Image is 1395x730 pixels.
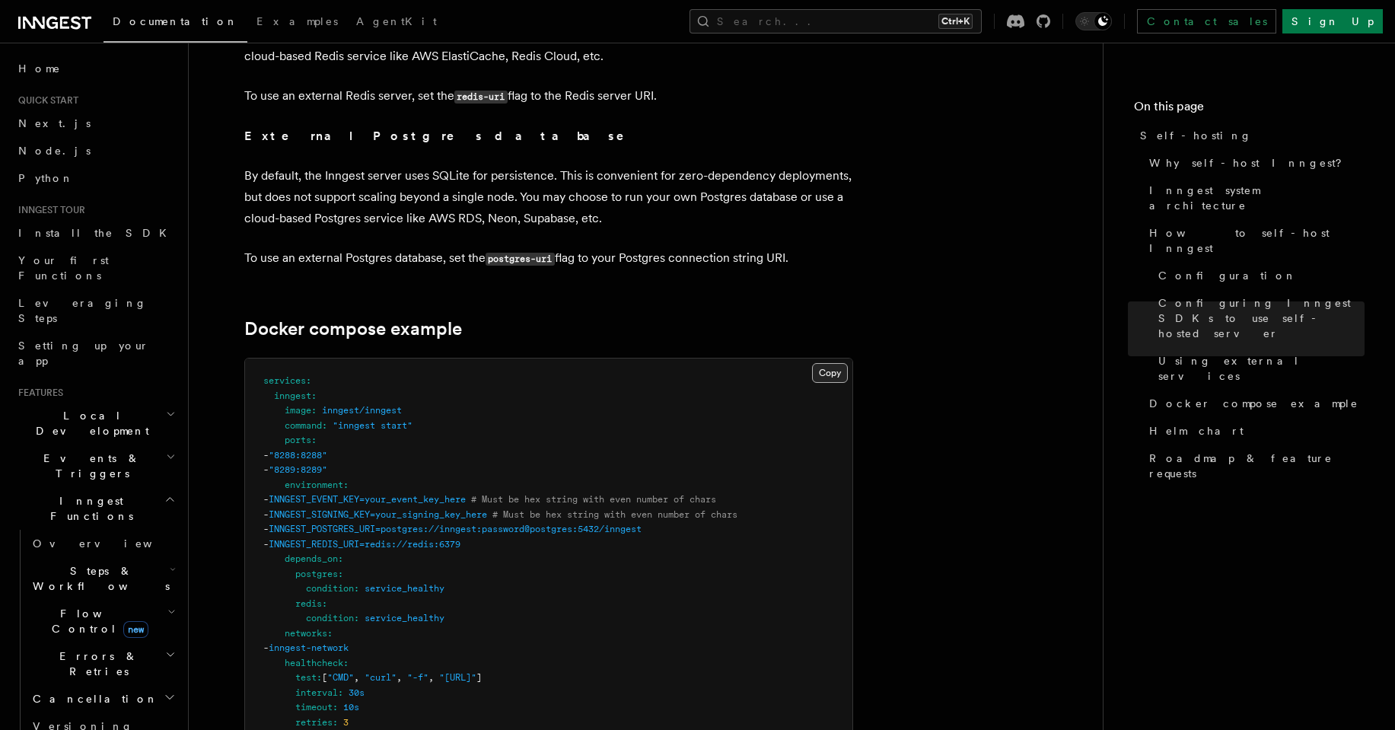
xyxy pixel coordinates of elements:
[492,509,737,520] span: # Must be hex string with even number of chars
[327,672,354,683] span: "CMD"
[1134,122,1365,149] a: Self-hosting
[306,375,311,386] span: :
[244,247,853,269] p: To use an external Postgres database, set the flag to your Postgres connection string URI.
[1152,289,1365,347] a: Configuring Inngest SDKs to use self-hosted server
[12,408,166,438] span: Local Development
[1149,183,1365,213] span: Inngest system architecture
[333,717,338,728] span: :
[269,494,466,505] span: INNGEST_EVENT_KEY=your_event_key_here
[454,91,508,104] code: redis-uri
[12,289,179,332] a: Leveraging Steps
[690,9,982,33] button: Search...Ctrl+K
[12,487,179,530] button: Inngest Functions
[349,687,365,698] span: 30s
[327,628,333,639] span: :
[1158,295,1365,341] span: Configuring Inngest SDKs to use self-hosted server
[244,165,853,229] p: By default, the Inngest server uses SQLite for persistence. This is convenient for zero-dependenc...
[347,5,446,41] a: AgentKit
[306,583,354,594] span: condition
[285,480,343,490] span: environment
[12,204,85,216] span: Inngest tour
[27,530,179,557] a: Overview
[1149,155,1352,171] span: Why self-host Inngest?
[12,402,179,445] button: Local Development
[263,464,269,475] span: -
[27,563,170,594] span: Steps & Workflows
[812,363,848,383] button: Copy
[306,613,354,623] span: condition
[12,164,179,192] a: Python
[12,387,63,399] span: Features
[428,672,434,683] span: ,
[1143,149,1365,177] a: Why self-host Inngest?
[1152,262,1365,289] a: Configuration
[263,642,269,653] span: -
[18,145,91,157] span: Node.js
[12,332,179,375] a: Setting up your app
[1149,225,1365,256] span: How to self-host Inngest
[12,94,78,107] span: Quick start
[1140,128,1252,143] span: Self-hosting
[1158,268,1297,283] span: Configuration
[244,318,462,339] a: Docker compose example
[354,672,359,683] span: ,
[486,253,555,266] code: postgres-uri
[27,600,179,642] button: Flow Controlnew
[113,15,238,27] span: Documentation
[1149,451,1365,481] span: Roadmap & feature requests
[104,5,247,43] a: Documentation
[471,494,716,505] span: # Must be hex string with even number of chars
[1143,445,1365,487] a: Roadmap & feature requests
[18,297,147,324] span: Leveraging Steps
[343,480,349,490] span: :
[12,137,179,164] a: Node.js
[123,621,148,638] span: new
[338,687,343,698] span: :
[311,405,317,416] span: :
[354,583,359,594] span: :
[27,606,167,636] span: Flow Control
[295,672,317,683] span: test
[338,553,343,564] span: :
[256,15,338,27] span: Examples
[1143,417,1365,445] a: Helm chart
[1143,177,1365,219] a: Inngest system architecture
[27,691,158,706] span: Cancellation
[18,61,61,76] span: Home
[322,420,327,431] span: :
[322,672,327,683] span: [
[244,129,645,143] strong: External Postgres database
[295,717,333,728] span: retries
[269,539,460,550] span: INNGEST_REDIS_URI=redis://redis:6379
[311,435,317,445] span: :
[12,219,179,247] a: Install the SDK
[343,717,349,728] span: 3
[269,524,642,534] span: INNGEST_POSTGRES_URI=postgres://inngest:password@postgres:5432/inngest
[1149,423,1244,438] span: Helm chart
[27,642,179,685] button: Errors & Retries
[295,687,338,698] span: interval
[1149,396,1358,411] span: Docker compose example
[354,613,359,623] span: :
[18,339,149,367] span: Setting up your app
[27,649,165,679] span: Errors & Retries
[285,553,338,564] span: depends_on
[295,569,338,579] span: postgres
[27,557,179,600] button: Steps & Workflows
[476,672,482,683] span: ]
[1075,12,1112,30] button: Toggle dark mode
[27,685,179,712] button: Cancellation
[247,5,347,41] a: Examples
[18,227,176,239] span: Install the SDK
[295,598,322,609] span: redis
[285,658,343,668] span: healthcheck
[439,672,476,683] span: "[URL]"
[365,613,444,623] span: service_healthy
[365,583,444,594] span: service_healthy
[285,420,322,431] span: command
[322,598,327,609] span: :
[263,450,269,461] span: -
[397,672,402,683] span: ,
[285,435,311,445] span: ports
[269,509,487,520] span: INNGEST_SIGNING_KEY=your_signing_key_here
